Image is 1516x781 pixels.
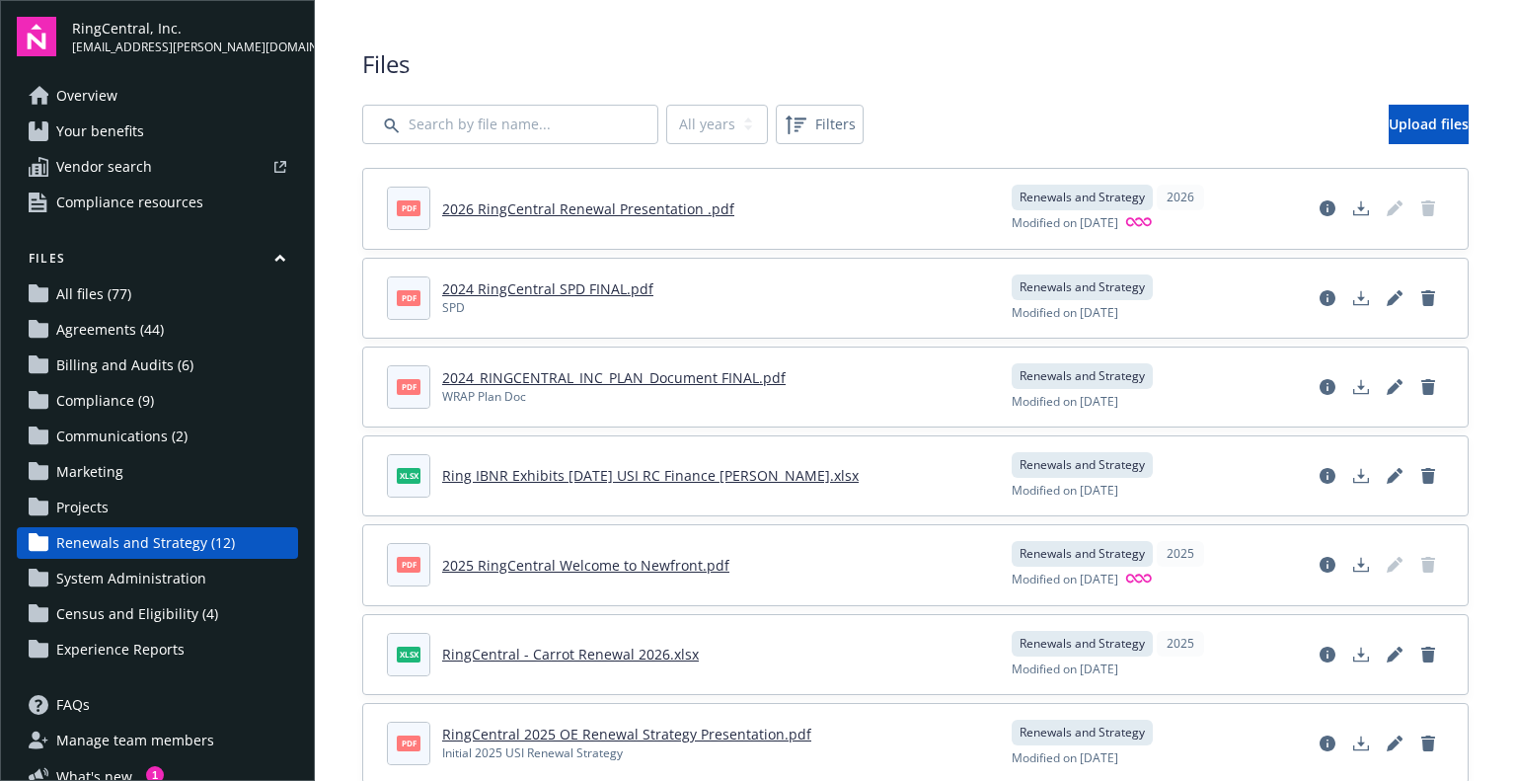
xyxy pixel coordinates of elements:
[780,109,860,140] span: Filters
[1012,482,1118,500] span: Modified on [DATE]
[56,151,152,183] span: Vendor search
[1012,661,1118,678] span: Modified on [DATE]
[1345,549,1377,581] a: Download document
[1345,460,1377,492] a: Download document
[17,151,298,183] a: Vendor search
[72,18,298,39] span: RingCentral, Inc.
[56,634,185,665] span: Experience Reports
[1412,282,1444,314] a: Delete document
[17,456,298,488] a: Marketing
[1020,278,1145,296] span: Renewals and Strategy
[1020,456,1145,474] span: Renewals and Strategy
[56,492,109,523] span: Projects
[1020,545,1145,563] span: Renewals and Strategy
[1157,541,1204,567] div: 2025
[17,421,298,452] a: Communications (2)
[442,199,734,218] a: 2026 RingCentral Renewal Presentation .pdf
[1379,193,1410,224] span: Edit document
[56,527,235,559] span: Renewals and Strategy (12)
[56,421,188,452] span: Communications (2)
[1345,371,1377,403] a: Download document
[17,116,298,147] a: Your benefits
[17,187,298,218] a: Compliance resources
[442,556,729,575] a: 2025 RingCentral Welcome to Newfront.pdf
[1379,371,1410,403] a: Edit document
[56,116,144,147] span: Your benefits
[17,314,298,346] a: Agreements (44)
[17,527,298,559] a: Renewals and Strategy (12)
[1345,639,1377,670] a: Download document
[56,278,131,310] span: All files (77)
[17,492,298,523] a: Projects
[56,80,117,112] span: Overview
[1345,728,1377,759] a: Download document
[442,368,786,387] a: 2024_RINGCENTRAL_INC_PLAN_Document FINAL.pdf
[56,314,164,346] span: Agreements (44)
[442,388,786,406] div: WRAP Plan Doc
[17,725,298,756] a: Manage team members
[1312,282,1343,314] a: View file details
[1312,193,1343,224] a: View file details
[56,385,154,417] span: Compliance (9)
[17,689,298,721] a: FAQs
[397,557,420,572] span: pdf
[1012,304,1118,322] span: Modified on [DATE]
[1020,189,1145,206] span: Renewals and Strategy
[1012,571,1118,589] span: Modified on [DATE]
[56,725,214,756] span: Manage team members
[1312,549,1343,581] a: View file details
[397,290,420,305] span: pdf
[1012,749,1118,767] span: Modified on [DATE]
[397,736,420,750] span: pdf
[1412,728,1444,759] a: Delete document
[1412,549,1444,581] span: Delete document
[442,645,699,664] a: RingCentral - Carrot Renewal 2026.xlsx
[442,725,811,743] a: RingCentral 2025 OE Renewal Strategy Presentation.pdf
[362,47,1469,81] span: Files
[1012,214,1118,233] span: Modified on [DATE]
[1379,728,1410,759] a: Edit document
[1389,115,1469,133] span: Upload files
[1312,371,1343,403] a: View file details
[1412,193,1444,224] span: Delete document
[56,456,123,488] span: Marketing
[1412,371,1444,403] a: Delete document
[1312,639,1343,670] a: View file details
[1412,460,1444,492] a: Delete document
[442,744,811,762] div: Initial 2025 USI Renewal Strategy
[56,689,90,721] span: FAQs
[1020,367,1145,385] span: Renewals and Strategy
[1012,393,1118,411] span: Modified on [DATE]
[397,647,420,662] span: xlsx
[1389,105,1469,144] a: Upload files
[1345,282,1377,314] a: Download document
[1157,631,1204,657] div: 2025
[72,39,298,56] span: [EMAIL_ADDRESS][PERSON_NAME][DOMAIN_NAME]
[17,350,298,381] a: Billing and Audits (6)
[1379,549,1410,581] span: Edit document
[72,17,298,56] button: RingCentral, Inc.[EMAIL_ADDRESS][PERSON_NAME][DOMAIN_NAME]
[397,200,420,215] span: pdf
[1412,639,1444,670] a: Delete document
[56,187,203,218] span: Compliance resources
[1312,460,1343,492] a: View file details
[1379,639,1410,670] a: Edit document
[1379,460,1410,492] a: Edit document
[1157,185,1204,210] div: 2026
[56,563,206,594] span: System Administration
[56,350,193,381] span: Billing and Audits (6)
[776,105,864,144] button: Filters
[17,634,298,665] a: Experience Reports
[56,598,218,630] span: Census and Eligibility (4)
[815,114,856,134] span: Filters
[17,17,56,56] img: navigator-logo.svg
[1312,728,1343,759] a: View file details
[17,250,298,274] button: Files
[1379,282,1410,314] a: Edit document
[17,598,298,630] a: Census and Eligibility (4)
[17,80,298,112] a: Overview
[1345,193,1377,224] a: Download document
